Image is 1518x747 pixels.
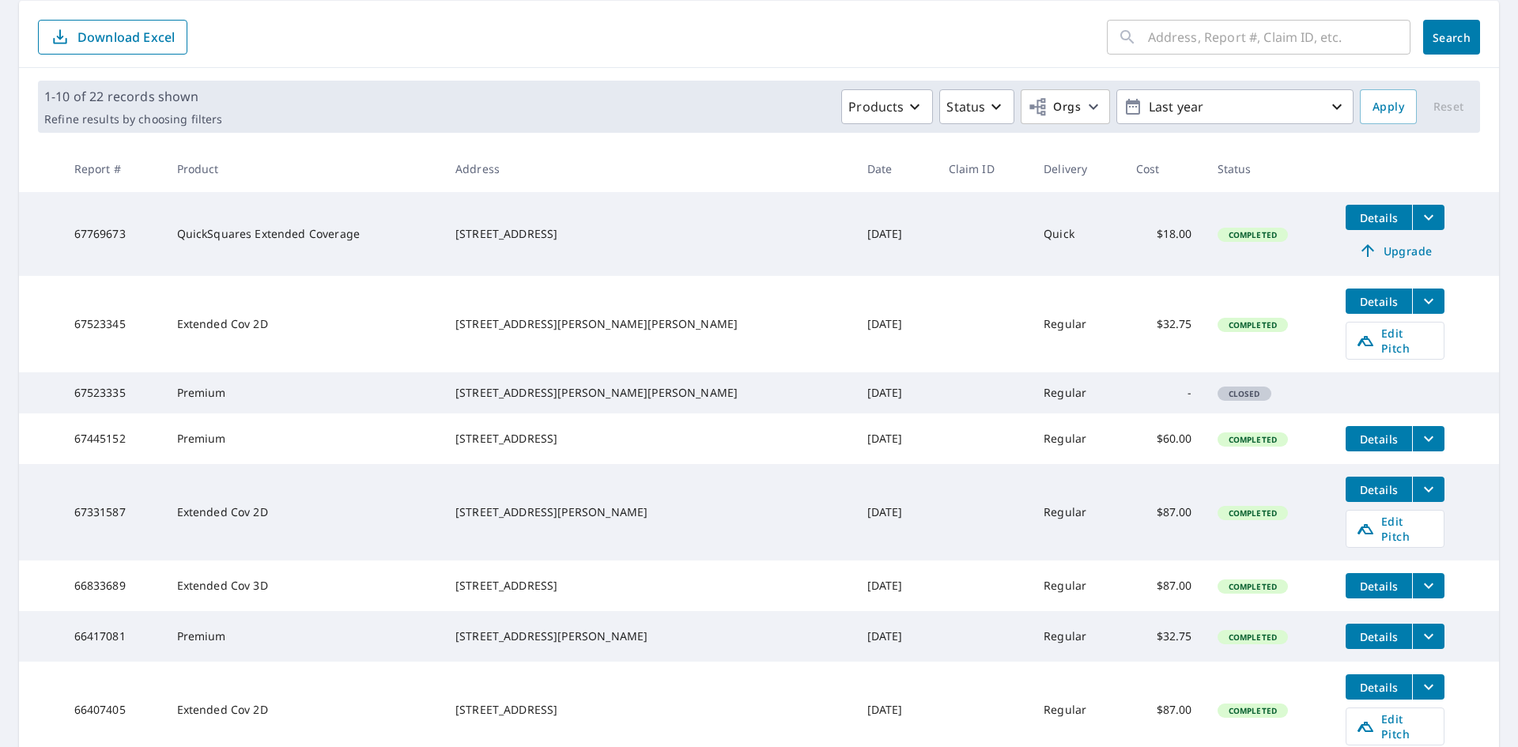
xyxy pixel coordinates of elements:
[62,145,164,192] th: Report #
[455,702,842,718] div: [STREET_ADDRESS]
[1031,413,1123,464] td: Regular
[1346,707,1444,745] a: Edit Pitch
[1412,289,1444,314] button: filesDropdownBtn-67523345
[1346,205,1412,230] button: detailsBtn-67769673
[62,413,164,464] td: 67445152
[1346,510,1444,548] a: Edit Pitch
[1116,89,1354,124] button: Last year
[164,145,443,192] th: Product
[62,372,164,413] td: 67523335
[1355,210,1403,225] span: Details
[1346,289,1412,314] button: detailsBtn-67523345
[164,192,443,276] td: QuickSquares Extended Coverage
[1355,680,1403,695] span: Details
[1412,477,1444,502] button: filesDropdownBtn-67331587
[1123,145,1205,192] th: Cost
[1436,30,1467,45] span: Search
[1205,145,1333,192] th: Status
[1123,372,1205,413] td: -
[164,413,443,464] td: Premium
[1219,434,1286,445] span: Completed
[1123,611,1205,662] td: $32.75
[77,28,175,46] p: Download Excel
[1031,276,1123,372] td: Regular
[1123,464,1205,560] td: $87.00
[1355,579,1403,594] span: Details
[455,628,842,644] div: [STREET_ADDRESS][PERSON_NAME]
[62,611,164,662] td: 66417081
[1148,15,1410,59] input: Address, Report #, Claim ID, etc.
[1123,276,1205,372] td: $32.75
[1031,145,1123,192] th: Delivery
[1219,705,1286,716] span: Completed
[455,504,842,520] div: [STREET_ADDRESS][PERSON_NAME]
[1031,611,1123,662] td: Regular
[1346,674,1412,700] button: detailsBtn-66407405
[855,560,936,611] td: [DATE]
[164,560,443,611] td: Extended Cov 3D
[855,413,936,464] td: [DATE]
[1346,477,1412,502] button: detailsBtn-67331587
[38,20,187,55] button: Download Excel
[855,372,936,413] td: [DATE]
[1031,372,1123,413] td: Regular
[1219,581,1286,592] span: Completed
[939,89,1014,124] button: Status
[855,611,936,662] td: [DATE]
[1412,624,1444,649] button: filesDropdownBtn-66417081
[855,192,936,276] td: [DATE]
[1031,192,1123,276] td: Quick
[62,192,164,276] td: 67769673
[1423,20,1480,55] button: Search
[1028,97,1081,117] span: Orgs
[1412,205,1444,230] button: filesDropdownBtn-67769673
[1031,464,1123,560] td: Regular
[62,560,164,611] td: 66833689
[1356,711,1434,741] span: Edit Pitch
[1356,514,1434,544] span: Edit Pitch
[1123,560,1205,611] td: $87.00
[1219,388,1270,399] span: Closed
[1355,432,1403,447] span: Details
[44,112,222,126] p: Refine results by choosing filters
[1346,426,1412,451] button: detailsBtn-67445152
[1346,624,1412,649] button: detailsBtn-66417081
[164,611,443,662] td: Premium
[855,145,936,192] th: Date
[455,316,842,332] div: [STREET_ADDRESS][PERSON_NAME][PERSON_NAME]
[443,145,855,192] th: Address
[1021,89,1110,124] button: Orgs
[1346,573,1412,598] button: detailsBtn-66833689
[1346,238,1444,263] a: Upgrade
[855,276,936,372] td: [DATE]
[1355,629,1403,644] span: Details
[1219,229,1286,240] span: Completed
[455,385,842,401] div: [STREET_ADDRESS][PERSON_NAME][PERSON_NAME]
[936,145,1032,192] th: Claim ID
[1355,241,1435,260] span: Upgrade
[455,226,842,242] div: [STREET_ADDRESS]
[841,89,933,124] button: Products
[1219,632,1286,643] span: Completed
[1031,560,1123,611] td: Regular
[848,97,904,116] p: Products
[44,87,222,106] p: 1-10 of 22 records shown
[1123,192,1205,276] td: $18.00
[1219,319,1286,330] span: Completed
[164,464,443,560] td: Extended Cov 2D
[1412,426,1444,451] button: filesDropdownBtn-67445152
[1360,89,1417,124] button: Apply
[455,431,842,447] div: [STREET_ADDRESS]
[855,464,936,560] td: [DATE]
[62,276,164,372] td: 67523345
[164,372,443,413] td: Premium
[1356,326,1434,356] span: Edit Pitch
[1412,674,1444,700] button: filesDropdownBtn-66407405
[1219,507,1286,519] span: Completed
[1412,573,1444,598] button: filesDropdownBtn-66833689
[164,276,443,372] td: Extended Cov 2D
[1123,413,1205,464] td: $60.00
[946,97,985,116] p: Status
[455,578,842,594] div: [STREET_ADDRESS]
[1355,294,1403,309] span: Details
